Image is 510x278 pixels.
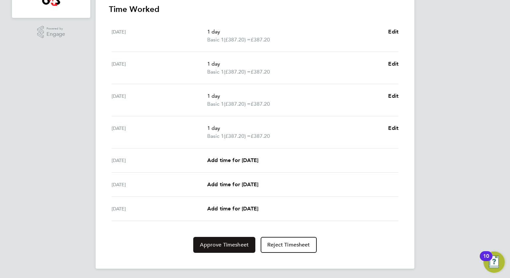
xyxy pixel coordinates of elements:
span: £387.20 [251,69,270,75]
span: £387.20 [251,101,270,107]
span: Approve Timesheet [200,242,249,248]
div: [DATE] [112,92,207,108]
a: Edit [388,92,398,100]
button: Approve Timesheet [193,237,255,253]
div: [DATE] [112,60,207,76]
a: Edit [388,28,398,36]
span: Reject Timesheet [267,242,310,248]
div: 10 [483,256,489,265]
a: Edit [388,124,398,132]
h3: Time Worked [109,4,401,15]
span: Edit [388,93,398,99]
div: [DATE] [112,28,207,44]
span: Add time for [DATE] [207,157,258,163]
div: [DATE] [112,156,207,164]
button: Open Resource Center, 10 new notifications [483,251,505,273]
span: (£387.20) = [224,36,251,43]
span: Add time for [DATE] [207,181,258,188]
span: £387.20 [251,36,270,43]
span: £387.20 [251,133,270,139]
a: Add time for [DATE] [207,205,258,213]
a: Powered byEngage [37,26,65,38]
span: Basic 1 [207,100,224,108]
span: Basic 1 [207,36,224,44]
span: Basic 1 [207,68,224,76]
span: (£387.20) = [224,133,251,139]
a: Add time for [DATE] [207,156,258,164]
p: 1 day [207,60,383,68]
div: [DATE] [112,124,207,140]
div: [DATE] [112,181,207,189]
div: [DATE] [112,205,207,213]
span: Engage [46,31,65,37]
button: Reject Timesheet [261,237,317,253]
p: 1 day [207,92,383,100]
p: 1 day [207,28,383,36]
span: Edit [388,125,398,131]
span: Basic 1 [207,132,224,140]
a: Add time for [DATE] [207,181,258,189]
span: Add time for [DATE] [207,205,258,212]
span: Powered by [46,26,65,31]
p: 1 day [207,124,383,132]
span: (£387.20) = [224,101,251,107]
span: Edit [388,61,398,67]
span: (£387.20) = [224,69,251,75]
a: Edit [388,60,398,68]
span: Edit [388,28,398,35]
